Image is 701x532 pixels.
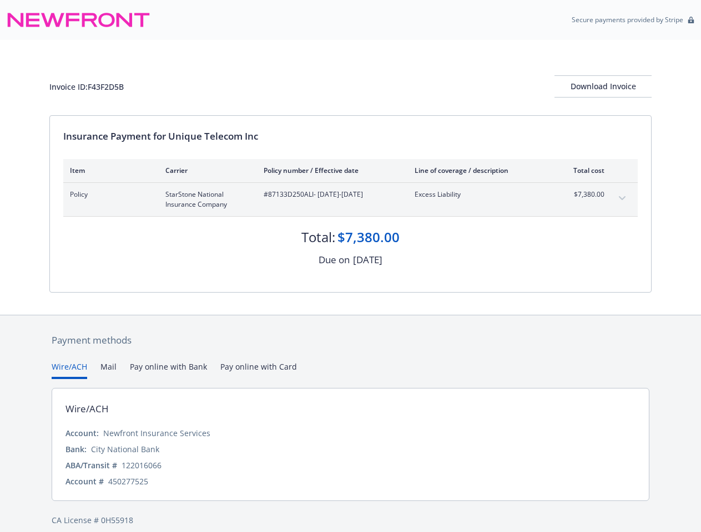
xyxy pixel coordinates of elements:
div: Newfront Insurance Services [103,427,210,439]
span: Excess Liability [415,190,545,199]
span: $7,380.00 [563,190,604,199]
div: Invoice ID: F43F2D5B [49,81,124,93]
div: Policy number / Effective date [264,166,397,175]
div: Total: [301,228,335,247]
div: [DATE] [353,253,382,267]
button: Pay online with Bank [130,361,207,379]
div: Item [70,166,148,175]
button: Wire/ACH [52,361,87,379]
div: Bank: [65,443,87,455]
button: Pay online with Card [220,361,297,379]
span: Policy [70,190,148,199]
div: $7,380.00 [337,228,400,247]
div: 122016066 [122,459,162,471]
button: expand content [613,190,631,207]
button: Mail [100,361,117,379]
div: City National Bank [91,443,159,455]
div: Account # [65,475,104,487]
div: Account: [65,427,99,439]
span: StarStone National Insurance Company [165,190,246,209]
div: Insurance Payment for Unique Telecom Inc [63,129,638,144]
span: #87133D250ALI - [DATE]-[DATE] [264,190,397,199]
div: 450277525 [108,475,148,487]
div: Line of coverage / description [415,166,545,175]
button: Download Invoice [554,75,652,98]
p: Secure payments provided by Stripe [572,15,683,24]
div: Total cost [563,166,604,175]
div: Due on [319,253,350,267]
div: Payment methods [52,333,649,347]
div: Wire/ACH [65,402,109,416]
div: Download Invoice [554,76,652,97]
div: ABA/Transit # [65,459,117,471]
div: PolicyStarStone National Insurance Company#87133D250ALI- [DATE]-[DATE]Excess Liability$7,380.00ex... [63,183,638,216]
div: CA License # 0H55918 [52,514,649,526]
div: Carrier [165,166,246,175]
